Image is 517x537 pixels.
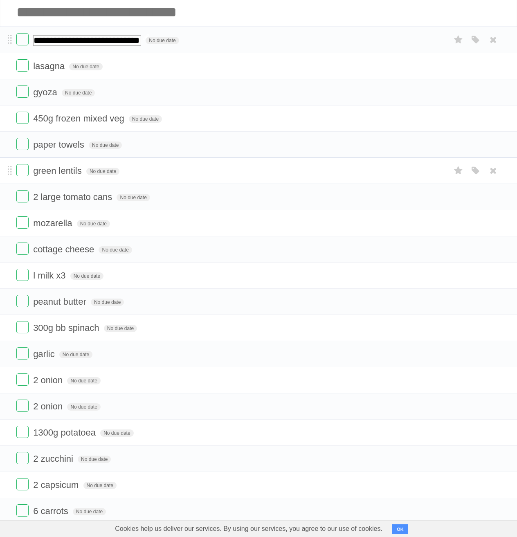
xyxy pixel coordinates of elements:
[33,61,67,71] span: lasagna
[78,456,111,463] span: No due date
[16,164,29,176] label: Done
[392,524,408,534] button: OK
[86,168,119,175] span: No due date
[16,190,29,202] label: Done
[33,192,114,202] span: 2 large tomato cans
[129,115,162,123] span: No due date
[67,377,100,384] span: No due date
[16,452,29,464] label: Done
[16,138,29,150] label: Done
[117,194,150,201] span: No due date
[16,112,29,124] label: Done
[91,299,124,306] span: No due date
[16,295,29,307] label: Done
[77,220,110,227] span: No due date
[33,349,57,359] span: garlic
[70,272,103,280] span: No due date
[146,37,179,44] span: No due date
[33,480,81,490] span: 2 capsicum
[33,244,96,254] span: cottage cheese
[73,508,106,515] span: No due date
[83,482,117,489] span: No due date
[16,243,29,255] label: Done
[99,246,132,254] span: No due date
[33,87,59,97] span: gyoza
[33,323,101,333] span: 300g bb spinach
[16,426,29,438] label: Done
[69,63,102,70] span: No due date
[451,164,466,178] label: Star task
[67,403,100,411] span: No due date
[16,85,29,98] label: Done
[33,506,70,516] span: 6 carrots
[33,166,84,176] span: green lentils
[16,269,29,281] label: Done
[33,427,98,438] span: 1300g potatoea
[33,218,74,228] span: mozarella
[16,504,29,517] label: Done
[62,89,95,97] span: No due date
[33,375,65,385] span: 2 onion
[104,325,137,332] span: No due date
[89,142,122,149] span: No due date
[16,59,29,72] label: Done
[16,478,29,490] label: Done
[33,113,126,124] span: 450g frozen mixed veg
[59,351,92,358] span: No due date
[16,321,29,333] label: Done
[33,297,88,307] span: peanut butter
[33,139,86,150] span: paper towels
[16,400,29,412] label: Done
[100,429,133,437] span: No due date
[16,373,29,386] label: Done
[16,216,29,229] label: Done
[33,401,65,411] span: 2 onion
[16,347,29,359] label: Done
[33,454,75,464] span: 2 zucchini
[107,521,391,537] span: Cookies help us deliver our services. By using our services, you agree to our use of cookies.
[451,33,466,47] label: Star task
[16,33,29,45] label: Done
[33,270,67,281] span: l milk x3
